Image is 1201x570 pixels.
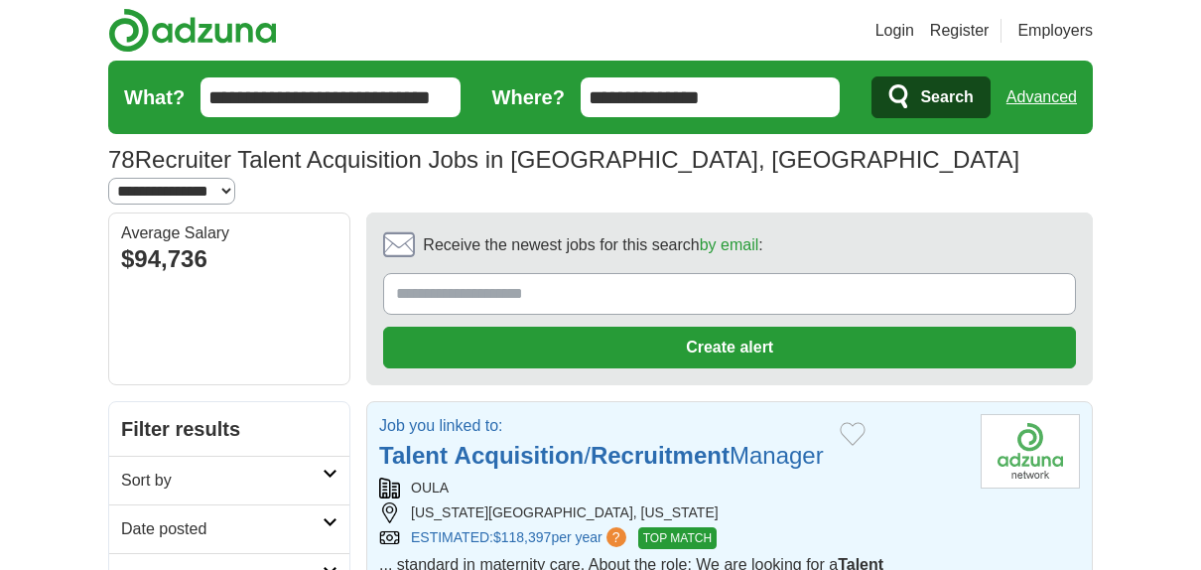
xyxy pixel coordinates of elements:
[121,241,337,277] div: $94,736
[1006,77,1077,117] a: Advanced
[108,8,277,53] img: Adzuna logo
[121,469,323,493] h2: Sort by
[920,77,973,117] span: Search
[379,478,965,499] div: OULA
[840,422,866,446] button: Add to favorite jobs
[455,442,585,469] strong: Acquisition
[871,76,990,118] button: Search
[1017,19,1093,43] a: Employers
[108,142,135,178] span: 78
[121,517,323,541] h2: Date posted
[638,527,717,549] span: TOP MATCH
[423,233,762,257] span: Receive the newest jobs for this search :
[383,327,1076,368] button: Create alert
[108,146,1019,173] h1: Recruiter Talent Acquisition Jobs in [GEOGRAPHIC_DATA], [GEOGRAPHIC_DATA]
[109,504,349,553] a: Date posted
[379,414,824,438] p: Job you linked to:
[493,529,551,545] span: $118,397
[606,527,626,547] span: ?
[109,456,349,504] a: Sort by
[124,82,185,112] label: What?
[121,225,337,241] div: Average Salary
[591,442,730,469] strong: Recruitment
[379,502,965,523] div: [US_STATE][GEOGRAPHIC_DATA], [US_STATE]
[379,442,448,469] strong: Talent
[109,402,349,456] h2: Filter results
[875,19,914,43] a: Login
[379,442,824,469] a: Talent Acquisition/RecruitmentManager
[411,527,630,549] a: ESTIMATED:$118,397per year?
[930,19,990,43] a: Register
[981,414,1080,489] img: Company logo
[700,236,759,253] a: by email
[492,82,565,112] label: Where?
